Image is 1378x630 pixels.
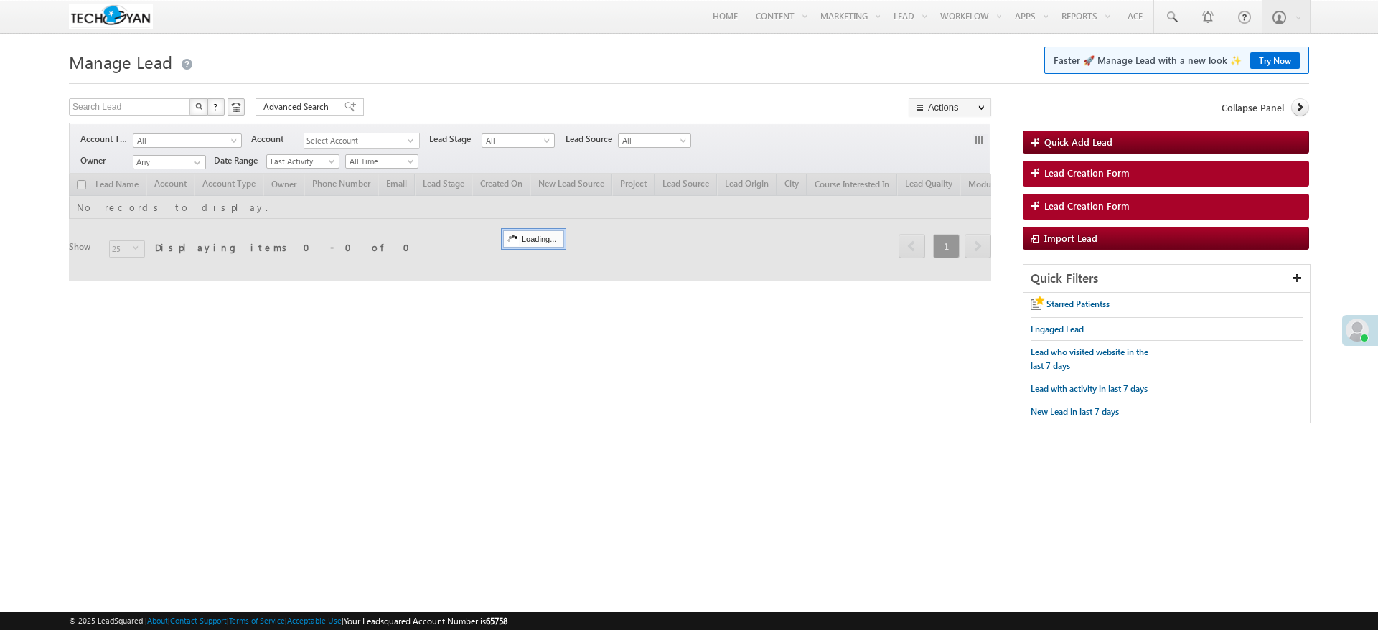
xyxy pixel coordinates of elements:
[482,133,555,148] a: All
[80,154,133,167] span: Owner
[213,100,220,113] span: ?
[503,230,564,248] div: Loading...
[229,616,285,625] a: Terms of Service
[304,133,408,149] span: Select Account
[619,134,687,147] span: All
[486,616,507,626] span: 65758
[170,616,227,625] a: Contact Support
[618,133,691,148] a: All
[408,137,419,144] span: select
[304,133,420,149] div: Select Account
[1044,232,1097,244] span: Import Lead
[133,134,233,147] span: All
[1044,166,1130,179] span: Lead Creation Form
[69,614,507,628] span: © 2025 LeadSquared | | | | |
[266,154,339,169] a: Last Activity
[287,616,342,625] a: Acceptable Use
[147,616,168,625] a: About
[345,154,418,169] a: All Time
[1054,53,1300,67] span: Faster 🚀 Manage Lead with a new look ✨
[429,133,482,146] span: Lead Stage
[1044,199,1130,212] span: Lead Creation Form
[214,154,266,167] span: Date Range
[909,98,991,116] button: Actions
[1031,383,1148,394] span: Lead with activity in last 7 days
[344,616,507,626] span: Your Leadsquared Account Number is
[1023,161,1309,187] a: Lead Creation Form
[1031,324,1084,334] span: Engaged Lead
[1023,194,1309,220] a: Lead Creation Form
[1023,265,1310,293] div: Quick Filters
[187,156,205,170] a: Show All Items
[1046,298,1110,309] span: Starred Patientss
[1044,136,1112,148] span: Quick Add Lead
[346,155,414,168] span: All Time
[1031,347,1148,371] span: Lead who visited website in the last 7 days
[69,4,153,29] img: Custom Logo
[1250,52,1300,69] a: Try Now
[133,155,206,169] input: Type to Search
[251,133,304,146] span: Account
[566,133,618,146] span: Lead Source
[1031,406,1119,417] span: New Lead in last 7 days
[207,98,225,116] button: ?
[80,133,133,146] span: Account Type
[69,50,172,73] span: Manage Lead
[195,103,202,110] img: Search
[263,100,333,113] span: Advanced Search
[267,155,335,168] span: Last Activity
[482,134,550,147] span: All
[133,133,242,148] a: All
[1222,101,1284,114] span: Collapse Panel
